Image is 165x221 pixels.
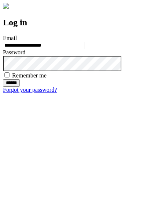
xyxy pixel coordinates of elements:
label: Remember me [12,72,47,79]
label: Email [3,35,17,41]
a: Forgot your password? [3,87,57,93]
h2: Log in [3,18,162,28]
img: logo-4e3dc11c47720685a147b03b5a06dd966a58ff35d612b21f08c02c0306f2b779.png [3,3,9,9]
label: Password [3,49,25,55]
